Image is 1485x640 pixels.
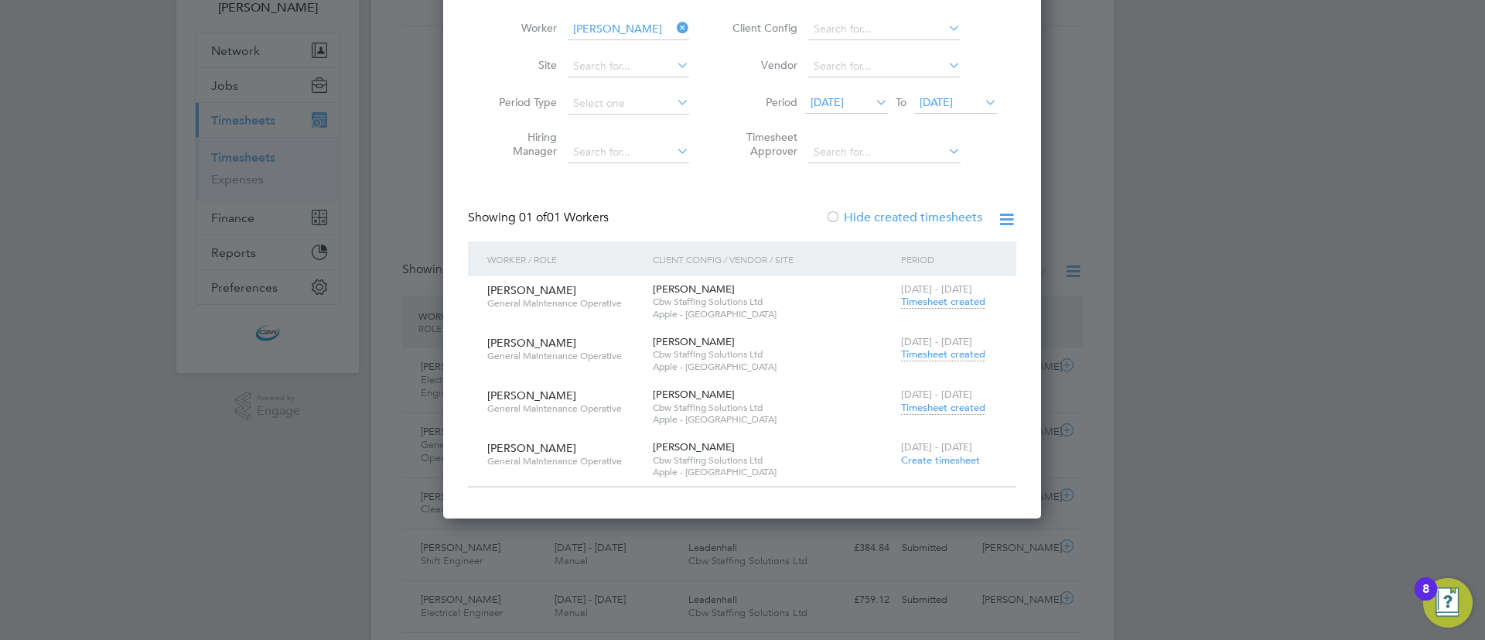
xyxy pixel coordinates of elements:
[483,241,649,277] div: Worker / Role
[653,296,893,308] span: Cbw Staffing Solutions Ltd
[920,95,953,109] span: [DATE]
[487,441,576,455] span: [PERSON_NAME]
[487,455,641,467] span: General Maintenance Operative
[808,56,961,77] input: Search for...
[653,388,735,401] span: [PERSON_NAME]
[811,95,844,109] span: [DATE]
[653,308,893,320] span: Apple - [GEOGRAPHIC_DATA]
[808,19,961,40] input: Search for...
[1423,578,1473,628] button: Open Resource Center, 8 new notifications
[901,401,985,415] span: Timesheet created
[487,336,576,350] span: [PERSON_NAME]
[487,388,576,402] span: [PERSON_NAME]
[487,95,557,109] label: Period Type
[487,402,641,415] span: General Maintenance Operative
[487,283,576,297] span: [PERSON_NAME]
[653,335,735,348] span: [PERSON_NAME]
[519,210,609,225] span: 01 Workers
[728,58,797,72] label: Vendor
[901,335,972,348] span: [DATE] - [DATE]
[468,210,612,226] div: Showing
[487,58,557,72] label: Site
[653,402,893,414] span: Cbw Staffing Solutions Ltd
[568,56,689,77] input: Search for...
[901,388,972,401] span: [DATE] - [DATE]
[487,350,641,362] span: General Maintenance Operative
[891,92,911,112] span: To
[653,348,893,361] span: Cbw Staffing Solutions Ltd
[653,413,893,426] span: Apple - [GEOGRAPHIC_DATA]
[901,282,972,296] span: [DATE] - [DATE]
[568,19,689,40] input: Search for...
[901,453,980,467] span: Create timesheet
[1422,589,1429,609] div: 8
[487,130,557,158] label: Hiring Manager
[487,297,641,310] span: General Maintenance Operative
[728,21,797,35] label: Client Config
[653,454,893,467] span: Cbw Staffing Solutions Ltd
[649,241,897,277] div: Client Config / Vendor / Site
[897,241,1001,277] div: Period
[808,142,961,163] input: Search for...
[825,210,982,225] label: Hide created timesheets
[568,93,689,115] input: Select one
[901,295,985,309] span: Timesheet created
[653,282,735,296] span: [PERSON_NAME]
[653,361,893,373] span: Apple - [GEOGRAPHIC_DATA]
[519,210,547,225] span: 01 of
[901,440,972,453] span: [DATE] - [DATE]
[487,21,557,35] label: Worker
[901,347,985,361] span: Timesheet created
[568,142,689,163] input: Search for...
[653,466,893,478] span: Apple - [GEOGRAPHIC_DATA]
[653,440,735,453] span: [PERSON_NAME]
[728,130,797,158] label: Timesheet Approver
[728,95,797,109] label: Period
